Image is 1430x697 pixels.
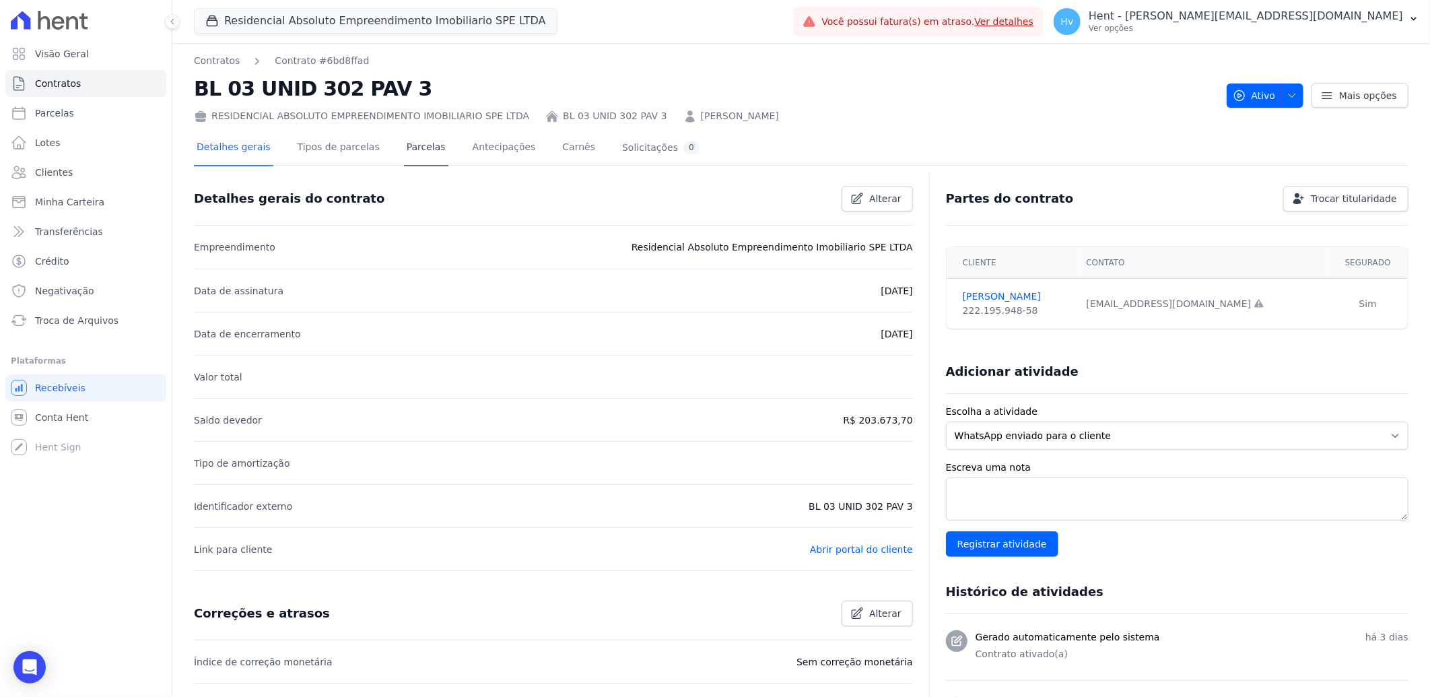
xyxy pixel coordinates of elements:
[975,16,1034,27] a: Ver detalhes
[1328,247,1408,279] th: Segurado
[946,405,1408,419] label: Escolha a atividade
[869,607,901,620] span: Alterar
[35,195,104,209] span: Minha Carteira
[632,239,913,255] p: Residencial Absoluto Empreendimento Imobiliario SPE LTDA
[35,136,61,150] span: Lotes
[35,47,89,61] span: Visão Geral
[194,54,1216,68] nav: Breadcrumb
[963,304,1070,318] div: 222.195.948-58
[35,225,103,238] span: Transferências
[963,290,1070,304] a: [PERSON_NAME]
[11,353,161,369] div: Plataformas
[5,40,166,67] a: Visão Geral
[5,70,166,97] a: Contratos
[946,584,1103,600] h3: Histórico de atividades
[1227,84,1304,108] button: Ativo
[5,189,166,215] a: Minha Carteira
[194,605,330,622] h3: Correções e atrasos
[5,277,166,304] a: Negativação
[35,106,74,120] span: Parcelas
[194,73,1216,104] h2: BL 03 UNID 302 PAV 3
[194,326,301,342] p: Data de encerramento
[619,131,702,166] a: Solicitações0
[1311,192,1397,205] span: Trocar titularidade
[1061,17,1074,26] span: Hv
[275,54,369,68] a: Contrato #6bd8ffad
[946,461,1408,475] label: Escreva uma nota
[194,191,384,207] h3: Detalhes gerais do contrato
[5,100,166,127] a: Parcelas
[1312,84,1408,108] a: Mais opções
[1089,23,1403,34] p: Ver opções
[1283,186,1408,211] a: Trocar titularidade
[5,218,166,245] a: Transferências
[194,239,275,255] p: Empreendimento
[35,284,94,298] span: Negativação
[821,15,1033,29] span: Você possui fatura(s) em atraso.
[35,381,86,395] span: Recebíveis
[1043,3,1430,40] button: Hv Hent - [PERSON_NAME][EMAIL_ADDRESS][DOMAIN_NAME] Ver opções
[881,283,912,299] p: [DATE]
[194,8,557,34] button: Residencial Absoluto Empreendimento Imobiliario SPE LTDA
[976,647,1408,661] p: Contrato ativado(a)
[1339,89,1397,102] span: Mais opções
[194,654,333,670] p: Índice de correção monetária
[796,654,913,670] p: Sem correção monetária
[35,314,118,327] span: Troca de Arquivos
[559,131,598,166] a: Carnês
[946,191,1074,207] h3: Partes do contrato
[881,326,912,342] p: [DATE]
[194,109,529,123] div: RESIDENCIAL ABSOLUTO EMPREENDIMENTO IMOBILIARIO SPE LTDA
[869,192,901,205] span: Alterar
[194,455,290,471] p: Tipo de amortização
[1365,630,1408,644] p: há 3 dias
[946,364,1079,380] h3: Adicionar atividade
[35,77,81,90] span: Contratos
[5,129,166,156] a: Lotes
[701,109,779,123] a: [PERSON_NAME]
[35,411,88,424] span: Conta Hent
[1328,279,1408,329] td: Sim
[194,369,242,385] p: Valor total
[1233,84,1276,108] span: Ativo
[194,412,262,428] p: Saldo devedor
[842,601,913,626] a: Alterar
[470,131,539,166] a: Antecipações
[35,166,73,179] span: Clientes
[683,141,700,154] div: 0
[946,531,1058,557] input: Registrar atividade
[194,283,283,299] p: Data de assinatura
[13,651,46,684] div: Open Intercom Messenger
[810,544,913,555] a: Abrir portal do cliente
[1087,297,1320,311] div: [EMAIL_ADDRESS][DOMAIN_NAME]
[194,498,292,515] p: Identificador externo
[295,131,382,166] a: Tipos de parcelas
[809,498,913,515] p: BL 03 UNID 302 PAV 3
[194,541,272,558] p: Link para cliente
[842,186,913,211] a: Alterar
[5,248,166,275] a: Crédito
[844,412,913,428] p: R$ 203.673,70
[5,159,166,186] a: Clientes
[35,255,69,268] span: Crédito
[5,404,166,431] a: Conta Hent
[194,54,369,68] nav: Breadcrumb
[194,131,273,166] a: Detalhes gerais
[1089,9,1403,23] p: Hent - [PERSON_NAME][EMAIL_ADDRESS][DOMAIN_NAME]
[976,630,1160,644] h3: Gerado automaticamente pelo sistema
[622,141,700,154] div: Solicitações
[404,131,448,166] a: Parcelas
[1079,247,1328,279] th: Contato
[194,54,240,68] a: Contratos
[5,307,166,334] a: Troca de Arquivos
[563,109,667,123] a: BL 03 UNID 302 PAV 3
[947,247,1079,279] th: Cliente
[5,374,166,401] a: Recebíveis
